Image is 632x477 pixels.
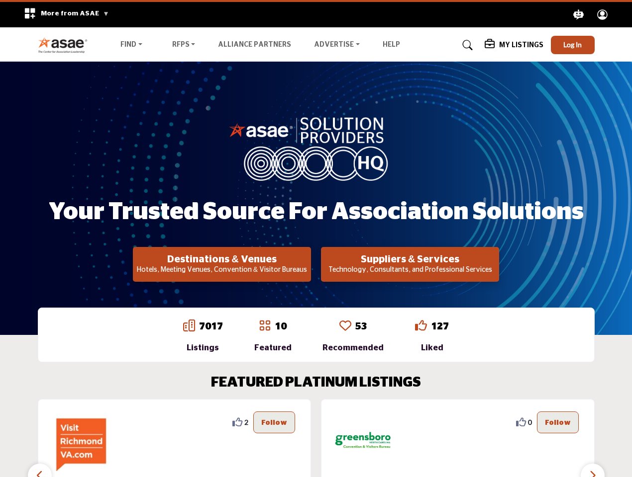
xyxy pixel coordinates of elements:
[551,36,595,54] button: Log In
[17,2,115,27] div: More from ASAE
[199,321,223,331] a: 7017
[41,10,109,17] span: More from ASAE
[211,375,421,392] h2: FEATURED PLATINUM LISTINGS
[431,321,449,331] a: 127
[261,417,287,428] p: Follow
[136,265,308,275] p: Hotels, Meeting Venues, Convention & Visitor Bureaus
[307,38,367,52] a: Advertise
[218,41,291,48] a: Alliance Partners
[113,38,149,52] a: Find
[485,39,543,51] div: My Listings
[133,247,311,282] button: Destinations & Venues Hotels, Meeting Venues, Convention & Visitor Bureaus
[183,342,223,354] div: Listings
[322,342,384,354] div: Recommended
[355,321,367,331] a: 53
[324,253,496,265] h2: Suppliers & Services
[499,41,543,50] h5: My Listings
[165,38,203,52] a: RFPs
[50,411,110,471] img: Richmond Region Tourism
[333,411,393,471] img: Greensboro Area CVB
[545,417,571,428] p: Follow
[415,319,427,331] i: Go to Liked
[244,417,248,427] span: 2
[415,342,449,354] div: Liked
[321,247,499,282] button: Suppliers & Services Technology, Consultants, and Professional Services
[453,37,479,53] a: Search
[229,115,403,180] img: image
[563,40,582,49] span: Log In
[253,411,295,433] button: Follow
[49,197,584,228] h1: Your Trusted Source for Association Solutions
[528,417,532,427] span: 0
[537,411,579,433] button: Follow
[38,37,93,53] img: Site Logo
[324,265,496,275] p: Technology, Consultants, and Professional Services
[259,319,271,333] a: Go to Featured
[275,321,287,331] a: 10
[383,41,400,48] a: Help
[339,319,351,333] a: Go to Recommended
[254,342,292,354] div: Featured
[136,253,308,265] h2: Destinations & Venues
